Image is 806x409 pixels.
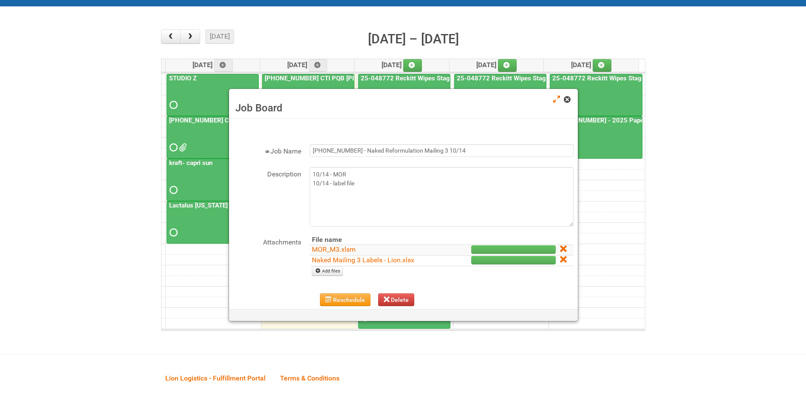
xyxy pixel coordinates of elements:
[167,116,366,124] a: [PHONE_NUMBER] CTI PQB [PERSON_NAME] Real US - blinding day
[233,167,301,179] label: Description
[263,74,461,82] a: [PHONE_NUMBER] CTI PQB [PERSON_NAME] Real US - blinding day
[214,59,233,72] a: Add an event
[498,59,517,72] a: Add an event
[262,74,354,116] a: [PHONE_NUMBER] CTI PQB [PERSON_NAME] Real US - blinding day
[550,116,642,159] a: [PHONE_NUMBER] - 2025 Paper Towel Landscape - Packing Day
[167,202,229,209] a: Lactalus [US_STATE]
[378,293,415,306] button: Delete
[233,144,301,156] label: Job Name
[192,61,233,69] span: [DATE]
[170,187,175,193] span: Requested
[320,293,370,306] button: Reschedule
[382,61,422,69] span: [DATE]
[403,59,422,72] a: Add an event
[310,235,437,245] th: File name
[455,74,622,82] a: 25-048772 Reckitt Wipes Stage 4 - blinding/labeling day
[551,74,718,82] a: 25-048772 Reckitt Wipes Stage 4 - blinding/labeling day
[593,59,611,72] a: Add an event
[170,145,175,151] span: Requested
[167,159,214,167] a: kraft- capri sun
[280,374,339,382] span: Terms & Conditions
[309,59,328,72] a: Add an event
[274,365,346,391] a: Terms & Conditions
[310,167,574,227] textarea: 10/14 - MOR 10/14 - label file
[235,102,571,114] h3: Job Board
[287,61,328,69] span: [DATE]
[167,74,259,116] a: STUDIO Z
[167,159,259,201] a: kraft- capri sun
[159,365,272,391] a: Lion Logistics - Fulfillment Portal
[179,145,185,151] span: Front Label KRAFT batch 2 (02.26.26) - code AZ05 use 2nd.docx Front Label KRAFT batch 2 (02.26.26...
[167,74,198,82] a: STUDIO Z
[170,230,175,236] span: Requested
[165,374,266,382] span: Lion Logistics - Fulfillment Portal
[312,245,356,253] a: MOR_M3.xlsm
[454,74,546,116] a: 25-048772 Reckitt Wipes Stage 4 - blinding/labeling day
[359,74,526,82] a: 25-048772 Reckitt Wipes Stage 4 - blinding/labeling day
[550,74,642,116] a: 25-048772 Reckitt Wipes Stage 4 - blinding/labeling day
[476,61,517,69] span: [DATE]
[205,29,234,44] button: [DATE]
[167,201,259,244] a: Lactalus [US_STATE]
[312,267,343,276] a: Add files
[167,116,259,159] a: [PHONE_NUMBER] CTI PQB [PERSON_NAME] Real US - blinding day
[368,29,459,49] h2: [DATE] – [DATE]
[233,235,301,247] label: Attachments
[358,74,450,116] a: 25-048772 Reckitt Wipes Stage 4 - blinding/labeling day
[571,61,611,69] span: [DATE]
[312,256,414,264] a: Naked Mailing 3 Labels - Lion.xlsx
[170,102,175,108] span: Requested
